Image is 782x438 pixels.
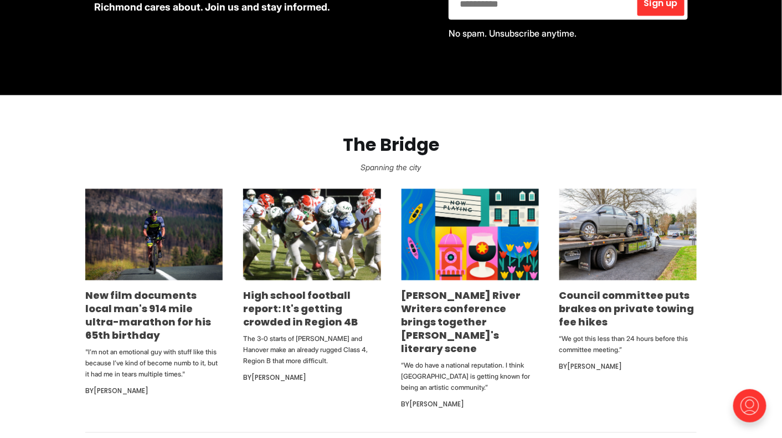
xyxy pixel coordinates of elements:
a: High school football report: It's getting crowded in Region 4B [243,289,358,329]
a: Council committee puts brakes on private towing fee hikes [559,289,694,329]
div: By [243,371,380,385]
div: By [559,360,697,374]
a: [PERSON_NAME] [410,400,465,409]
a: [PERSON_NAME] [251,373,306,383]
img: Council committee puts brakes on private towing fee hikes [559,189,697,281]
span: No spam. Unsubscribe anytime. [449,28,577,39]
img: New film documents local man's 914 mile ultra-marathon for his 65th birthday [85,189,223,281]
p: "I’m not an emotional guy with stuff like this because I’ve kind of become numb to it, but it had... [85,347,223,380]
p: “We do have a national reputation. I think [GEOGRAPHIC_DATA] is getting known for being an artist... [402,360,539,394]
a: [PERSON_NAME] River Writers conference brings together [PERSON_NAME]'s literary scene [402,289,521,356]
img: James River Writers conference brings together Richmond's literary scene [402,189,539,281]
div: By [402,398,539,411]
a: [PERSON_NAME] [568,362,622,371]
p: “We got this less than 24 hours before this committee meeting.” [559,334,697,356]
iframe: portal-trigger [724,384,782,438]
p: The 3-0 starts of [PERSON_NAME] and Hanover make an already rugged Class 4, Region B that more di... [243,334,380,367]
p: Spanning the city [18,160,764,176]
img: High school football report: It's getting crowded in Region 4B [243,189,380,281]
h2: The Bridge [18,135,764,156]
a: [PERSON_NAME] [94,386,148,396]
a: New film documents local man's 914 mile ultra-marathon for his 65th birthday [85,289,211,343]
div: By [85,385,223,398]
